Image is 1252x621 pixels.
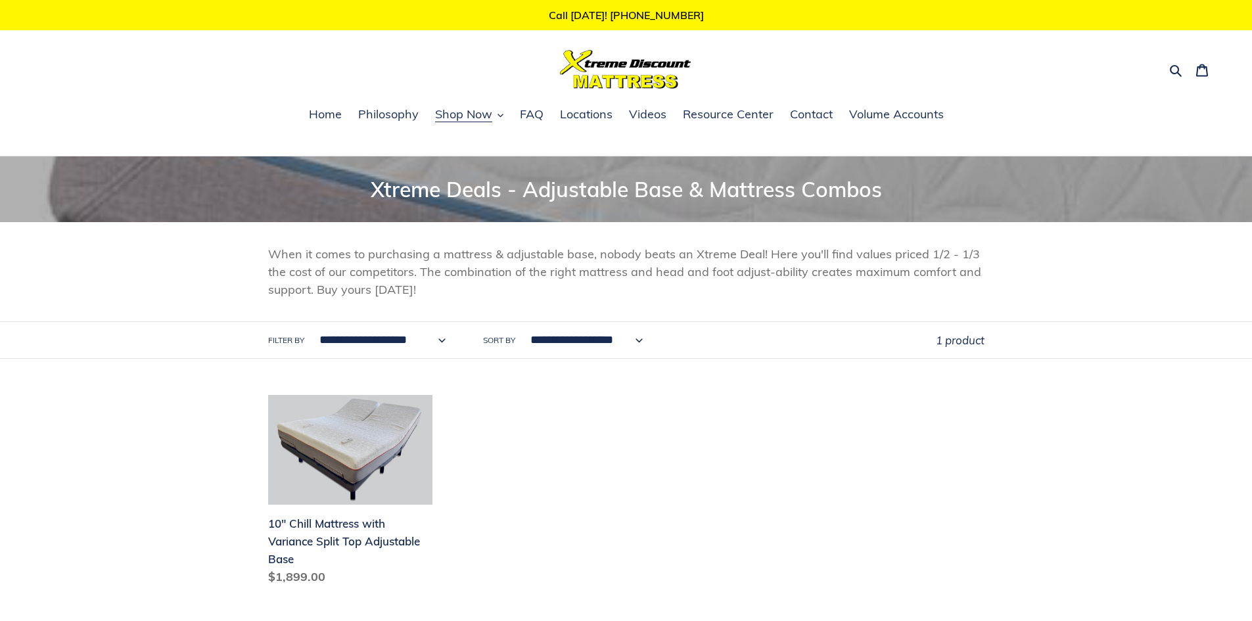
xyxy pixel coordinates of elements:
label: Filter by [268,334,304,346]
a: FAQ [513,105,550,125]
a: 10" Chill Mattress with Variance Split Top Adjustable Base [268,395,432,591]
a: Home [302,105,348,125]
label: Sort by [483,334,515,346]
img: Xtreme Discount Mattress [560,50,691,89]
span: Videos [629,106,666,122]
a: Resource Center [676,105,780,125]
span: Home [309,106,342,122]
span: Contact [790,106,833,122]
a: Locations [553,105,619,125]
span: Shop Now [435,106,492,122]
a: Contact [783,105,839,125]
span: Locations [560,106,613,122]
a: Videos [622,105,673,125]
button: Shop Now [429,105,510,125]
a: Volume Accounts [843,105,950,125]
span: 1 product [936,333,985,347]
span: FAQ [520,106,544,122]
span: Volume Accounts [849,106,944,122]
span: Philosophy [358,106,419,122]
p: When it comes to purchasing a mattress & adjustable base, nobody beats an Xtreme Deal! Here you'l... [268,245,985,298]
span: Xtreme Deals - Adjustable Base & Mattress Combos [371,176,882,202]
a: Philosophy [352,105,425,125]
span: Resource Center [683,106,774,122]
